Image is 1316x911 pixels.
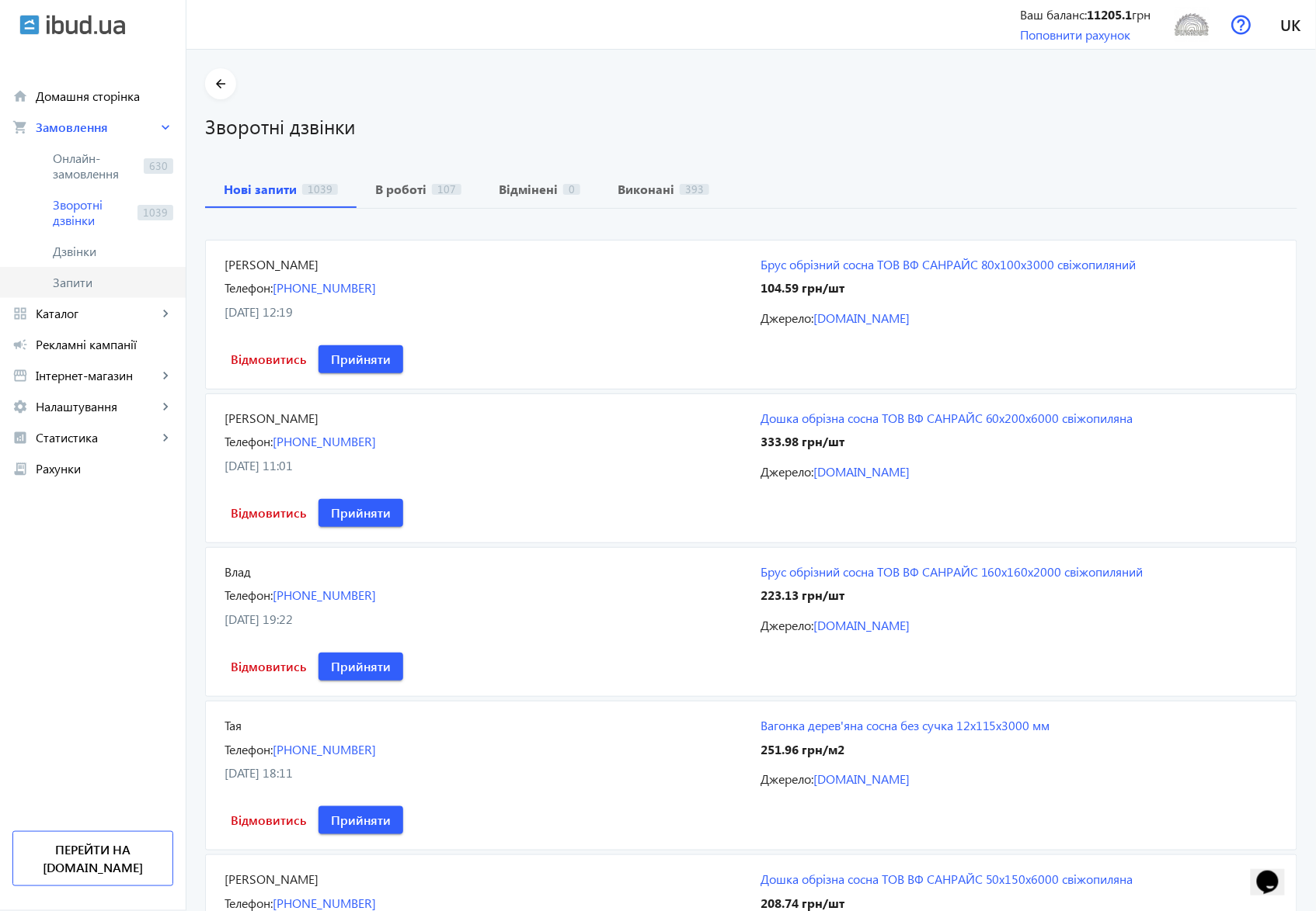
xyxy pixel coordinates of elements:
span: Дзвінки [53,244,173,259]
span: Статистика [36,430,158,445]
span: Телефон: [225,279,273,296]
div: [DATE] 12:19 [225,303,742,320]
a: [PHONE_NUMBER] [273,895,376,911]
a: [DOMAIN_NAME] [813,771,910,787]
a: [PHONE_NUMBER] [273,279,376,296]
div: [DATE] 18:11 [225,764,742,781]
span: Інтернет-магазин [36,368,158,383]
img: ibud_text.svg [47,15,125,35]
span: 107 [432,184,461,195]
a: Дошка обрізна сосна ТОВ ВФ CАHРAЙC 60х200х6000 свіжопиляна [761,410,1278,427]
mat-icon: grid_view [12,306,28,321]
img: ibud.svg [19,15,40,35]
span: 1039 [302,184,338,195]
div: [PERSON_NAME] [225,410,742,427]
a: [DOMAIN_NAME] [813,463,910,480]
div: Джерело: [761,310,1278,327]
span: Прийняти [331,812,391,829]
span: Рахунки [36,461,173,476]
b: 11205.1 [1088,6,1133,23]
span: 208.74 грн/шт [761,895,844,911]
mat-icon: keyboard_arrow_right [158,368,173,383]
b: В роботі [375,183,426,196]
div: Тая [225,717,742,734]
button: Прийняти [319,345,403,373]
mat-icon: shopping_cart [12,120,28,135]
span: Прийняти [331,504,391,521]
span: Запити [53,275,173,290]
span: Відмовитись [231,658,306,675]
a: [PHONE_NUMBER] [273,587,376,603]
span: Відмовитись [231,504,306,521]
h1: Зворотні дзвінки [205,113,1297,140]
span: Прийняти [331,658,391,675]
span: uk [1281,15,1301,34]
mat-icon: campaign [12,337,28,352]
span: Телефон: [225,587,273,603]
a: [PHONE_NUMBER] [273,741,376,757]
div: Джерело: [761,463,1278,480]
span: Відмовитись [231,812,306,829]
button: Прийняти [319,653,403,681]
span: 630 [144,158,173,174]
button: Відмовитись [225,499,312,527]
span: Онлайн-замовлення [53,151,138,182]
mat-icon: arrow_back [211,74,231,94]
mat-icon: keyboard_arrow_right [158,399,173,414]
b: Нові запити [224,183,297,196]
span: 333.98 грн/шт [761,433,844,449]
div: [PERSON_NAME] [225,871,742,888]
span: 393 [680,184,709,195]
mat-icon: keyboard_arrow_right [158,430,173,445]
a: [PHONE_NUMBER] [273,433,376,449]
mat-icon: home [12,88,28,104]
div: Ваш баланс: грн [1021,6,1151,23]
span: Замовлення [36,120,158,135]
span: Телефон: [225,433,273,449]
a: Брус обрізний сосна ТОВ ВФ CAНРAЙС 80х100х3000 свіжопиляний [761,256,1278,273]
a: [DOMAIN_NAME] [813,310,910,326]
iframe: chat widget [1251,849,1300,895]
b: Відмінені [499,183,558,196]
span: Каталог [36,306,158,321]
span: Налаштування [36,399,158,414]
span: Відмовитись [231,351,306,368]
mat-icon: receipt_long [12,461,28,476]
a: Дошка обрізна сосна ТОВ ВФ CАНРAЙС 50х150х6000 свіжопиляна [761,871,1278,888]
span: Телефон: [225,741,273,757]
img: 5f43c4b089f085850-Sunrise_Ltd.jpg [1175,7,1210,42]
div: [DATE] 19:22 [225,611,742,628]
span: 1039 [138,205,173,220]
span: 104.59 грн/шт [761,279,844,296]
button: Відмовитись [225,653,312,681]
img: help.svg [1231,15,1252,35]
button: Відмовитись [225,806,312,834]
span: 223.13 грн/шт [761,587,844,603]
span: Прийняти [331,351,391,368]
a: Брус обрізний сосна ТОВ ВФ СAНРAЙC 160х160х2000 свіжопиляний [761,563,1278,580]
mat-icon: settings [12,399,28,414]
div: Влад [225,563,742,580]
mat-icon: analytics [12,430,28,445]
a: Вагонка дерев'яна сосна без сучка 12х115х3000 мм [761,717,1278,734]
div: Джерело: [761,771,1278,788]
a: Перейти на [DOMAIN_NAME] [12,831,173,886]
mat-icon: keyboard_arrow_right [158,306,173,321]
div: Джерело: [761,617,1278,634]
span: 0 [563,184,580,195]
button: Відмовитись [225,345,312,373]
a: [DOMAIN_NAME] [813,617,910,633]
span: Телефон: [225,895,273,911]
a: Поповнити рахунок [1021,26,1131,43]
button: Прийняти [319,806,403,834]
b: Виконані [618,183,674,196]
span: 251.96 грн/м2 [761,741,844,757]
span: Зворотні дзвінки [53,197,131,228]
button: Прийняти [319,499,403,527]
mat-icon: keyboard_arrow_right [158,120,173,135]
div: [PERSON_NAME] [225,256,742,273]
span: Рекламні кампанії [36,337,173,352]
mat-icon: storefront [12,368,28,383]
div: [DATE] 11:01 [225,457,742,474]
span: Домашня сторінка [36,88,173,104]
